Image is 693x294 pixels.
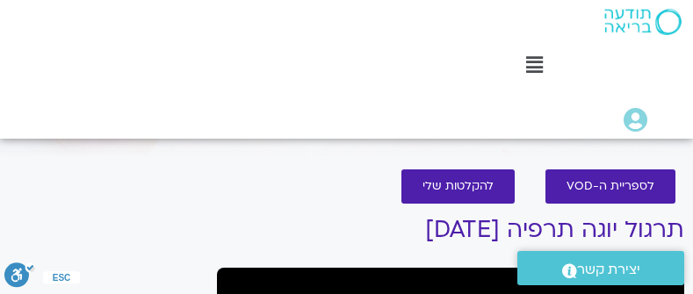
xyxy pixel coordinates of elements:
[517,251,684,285] a: יצירת קשר
[545,169,675,204] a: לספריית ה-VOD
[567,180,654,193] span: לספריית ה-VOD
[401,169,515,204] a: להקלטות שלי
[422,180,494,193] span: להקלטות שלי
[217,217,684,243] h1: תרגול יוגה תרפיה [DATE]
[604,9,682,35] img: תודעה בריאה
[577,258,640,282] span: יצירת קשר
